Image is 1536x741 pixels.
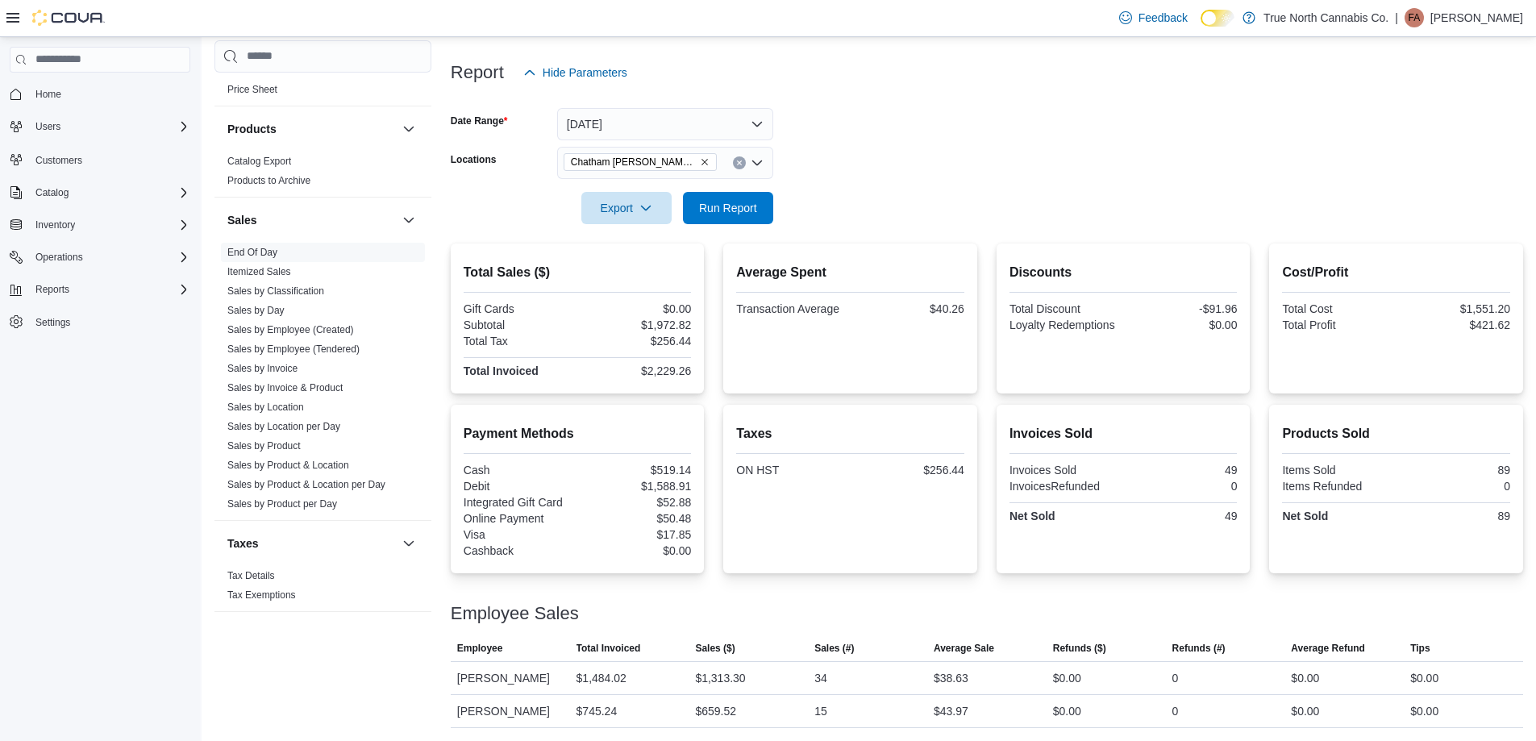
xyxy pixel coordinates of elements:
div: $0.00 [1053,668,1081,688]
div: 0 [1172,701,1179,721]
input: Dark Mode [1201,10,1234,27]
div: 0 [1400,480,1510,493]
div: Total Profit [1282,318,1392,331]
a: Price Sheet [227,84,277,95]
span: Export [591,192,662,224]
a: Sales by Employee (Tendered) [227,343,360,355]
div: Items Sold [1282,464,1392,477]
span: Chatham [PERSON_NAME] Ave [571,154,697,170]
strong: Net Sold [1009,510,1055,522]
span: Refunds ($) [1053,642,1106,655]
a: Sales by Product [227,440,301,452]
span: Sales by Invoice & Product [227,381,343,394]
div: Integrated Gift Card [464,496,574,509]
span: Settings [35,316,70,329]
span: Itemized Sales [227,265,291,278]
button: Customers [3,148,197,171]
a: Sales by Product per Day [227,498,337,510]
button: Taxes [399,534,418,553]
button: Catalog [3,181,197,204]
span: Sales by Invoice [227,362,298,375]
h3: Employee Sales [451,604,579,623]
button: Open list of options [751,156,764,169]
a: Sales by Invoice & Product [227,382,343,393]
div: $1,972.82 [581,318,691,331]
div: InvoicesRefunded [1009,480,1120,493]
a: Home [29,85,68,104]
button: [DATE] [557,108,773,140]
a: Sales by Location [227,402,304,413]
span: Home [29,84,190,104]
span: Chatham McNaughton Ave [564,153,717,171]
div: $1,588.91 [581,480,691,493]
div: 89 [1400,464,1510,477]
div: $519.14 [581,464,691,477]
div: $43.97 [934,701,968,721]
span: Customers [29,149,190,169]
span: Settings [29,312,190,332]
div: $0.00 [1126,318,1237,331]
div: 49 [1126,510,1237,522]
img: Cova [32,10,105,26]
div: 89 [1400,510,1510,522]
span: Price Sheet [227,83,277,96]
div: 49 [1126,464,1237,477]
span: Users [29,117,190,136]
span: Sales by Product & Location [227,459,349,472]
span: Catalog [29,183,190,202]
span: Feedback [1138,10,1188,26]
span: Employee [457,642,503,655]
span: Sales by Location [227,401,304,414]
button: Products [399,119,418,139]
div: $0.00 [1410,668,1438,688]
a: Sales by Location per Day [227,421,340,432]
button: Sales [399,210,418,230]
button: Products [227,121,396,137]
span: Sales (#) [814,642,854,655]
span: Average Refund [1291,642,1365,655]
div: Total Tax [464,335,574,348]
span: End Of Day [227,246,277,259]
div: Gift Cards [464,302,574,315]
div: 34 [814,668,827,688]
span: Home [35,88,61,101]
div: 0 [1172,668,1179,688]
h2: Taxes [736,424,964,443]
h2: Average Spent [736,263,964,282]
div: $659.52 [695,701,736,721]
span: Total Invoiced [577,642,641,655]
span: Tax Details [227,569,275,582]
div: -$91.96 [1126,302,1237,315]
label: Date Range [451,114,508,127]
a: Itemized Sales [227,266,291,277]
div: $0.00 [581,544,691,557]
h2: Total Sales ($) [464,263,692,282]
div: Pricing [214,80,431,106]
span: Sales by Product per Day [227,497,337,510]
div: $1,484.02 [577,668,626,688]
span: Catalog [35,186,69,199]
a: Sales by Product & Location per Day [227,479,385,490]
h3: Sales [227,212,257,228]
button: Clear input [733,156,746,169]
button: Export [581,192,672,224]
span: Customers [35,154,82,167]
a: Sales by Product & Location [227,460,349,471]
button: Settings [3,310,197,334]
button: Taxes [227,535,396,552]
span: Reports [35,283,69,296]
a: Settings [29,313,77,332]
div: Cash [464,464,574,477]
button: Sales [227,212,396,228]
div: $421.62 [1400,318,1510,331]
span: Users [35,120,60,133]
button: Remove Chatham McNaughton Ave from selection in this group [700,157,710,167]
span: Catalog Export [227,155,291,168]
a: Products to Archive [227,175,310,186]
div: Visa [464,528,574,541]
div: $256.44 [581,335,691,348]
label: Locations [451,153,497,166]
div: Debit [464,480,574,493]
div: Taxes [214,566,431,611]
span: Reports [29,280,190,299]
